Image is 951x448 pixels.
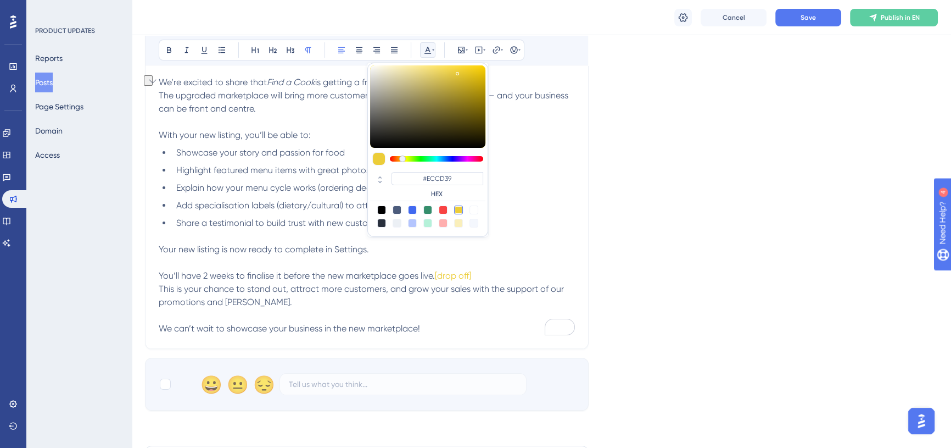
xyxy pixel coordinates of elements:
button: Access [35,145,60,165]
span: This is your chance to stand out, attract more customers, and grow your sales with the support of... [159,284,566,307]
iframe: UserGuiding AI Assistant Launcher [905,405,938,438]
span: We can’t wait to showcase your business in the new marketplace! [159,323,420,334]
span: [drop off] [435,270,471,281]
div: To enrich screen reader interactions, please activate Accessibility in Grammarly extension settings [159,76,575,335]
button: Page Settings [35,97,83,117]
span: Your new listing is now ready to complete in Settings. [159,244,369,255]
div: PRODUCT UPDATES [35,26,95,35]
span: With your new listing, you’ll be able to: [159,130,311,140]
label: HEX [391,190,483,198]
em: Find a Cook [267,77,315,87]
button: Domain [35,121,63,141]
span: Showcase your story and passion for food [176,147,345,158]
span: Save [801,13,816,22]
span: The upgraded marketplace will bring more customers than ever to Cookaborough – and your business ... [159,90,570,114]
button: Publish in EN [850,9,938,26]
span: Share a testimonial to build trust with new customers [176,218,387,228]
span: Publish in EN [881,13,920,22]
button: Save [775,9,841,26]
button: Reports [35,48,63,68]
button: Cancel [701,9,767,26]
span: Highlight featured menu items with great photos [176,165,370,175]
span: Need Help? [26,3,69,16]
span: We’re excited to share that [159,77,267,87]
span: Explain how your menu cycle works (ordering deadlines, delivery days, etc.) [176,182,472,193]
div: 4 [76,5,80,14]
span: is getting a fresh new look! [315,77,421,87]
span: Cancel [723,13,745,22]
span: You’ll have 2 weeks to finalise it before the new marketplace goes live. [159,270,435,281]
span: Add specialisation labels (dietary/cultural) to attract the right customers [176,200,465,211]
button: Posts [35,73,53,92]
